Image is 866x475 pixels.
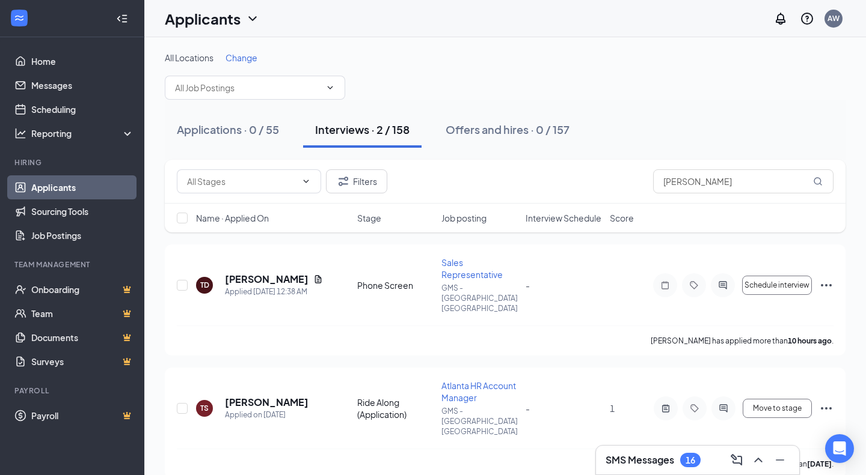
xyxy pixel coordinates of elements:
[610,212,634,224] span: Score
[200,280,209,290] div: TD
[727,450,746,470] button: ComposeMessage
[301,177,311,186] svg: ChevronDown
[165,52,213,63] span: All Locations
[687,404,702,413] svg: Tag
[225,286,323,298] div: Applied [DATE] 12:38 AM
[819,278,834,292] svg: Ellipses
[225,273,309,286] h5: [PERSON_NAME]
[800,11,814,26] svg: QuestionInfo
[770,450,790,470] button: Minimize
[357,396,434,420] div: Ride Along (Application)
[441,212,487,224] span: Job posting
[13,12,25,24] svg: WorkstreamLogo
[31,223,134,247] a: Job Postings
[743,399,812,418] button: Move to stage
[742,276,812,295] button: Schedule interview
[659,404,673,413] svg: ActiveNote
[116,13,128,25] svg: Collapse
[336,174,351,189] svg: Filter
[31,49,134,73] a: Home
[526,403,530,414] span: -
[788,336,832,345] b: 10 hours ago
[226,52,257,63] span: Change
[526,280,530,291] span: -
[196,212,269,224] span: Name · Applied On
[357,279,434,291] div: Phone Screen
[175,81,321,94] input: All Job Postings
[753,404,802,413] span: Move to stage
[441,283,518,313] p: GMS - [GEOGRAPHIC_DATA], [GEOGRAPHIC_DATA]
[773,453,787,467] svg: Minimize
[441,257,503,280] span: Sales Representative
[31,301,134,325] a: TeamCrown
[325,83,335,92] svg: ChevronDown
[813,177,823,186] svg: MagnifyingGlass
[651,336,834,346] p: [PERSON_NAME] has applied more than .
[31,97,134,121] a: Scheduling
[610,403,615,414] span: 1
[716,280,730,290] svg: ActiveChat
[716,404,731,413] svg: ActiveChat
[187,175,296,188] input: All Stages
[446,122,570,137] div: Offers and hires · 0 / 157
[313,274,323,284] svg: Document
[326,169,387,193] button: Filter Filters
[441,380,516,403] span: Atlanta HR Account Manager
[14,259,132,270] div: Team Management
[686,455,695,465] div: 16
[687,280,701,290] svg: Tag
[31,127,135,139] div: Reporting
[653,169,834,193] input: Search in interviews
[606,453,674,467] h3: SMS Messages
[807,459,832,468] b: [DATE]
[751,453,766,467] svg: ChevronUp
[828,13,840,23] div: AW
[526,212,601,224] span: Interview Schedule
[225,409,309,421] div: Applied on [DATE]
[658,280,672,290] svg: Note
[14,127,26,139] svg: Analysis
[14,386,132,396] div: Payroll
[31,349,134,374] a: SurveysCrown
[745,281,809,289] span: Schedule interview
[315,122,410,137] div: Interviews · 2 / 158
[225,396,309,409] h5: [PERSON_NAME]
[200,403,209,413] div: TS
[773,11,788,26] svg: Notifications
[31,73,134,97] a: Messages
[177,122,279,137] div: Applications · 0 / 55
[749,450,768,470] button: ChevronUp
[245,11,260,26] svg: ChevronDown
[31,277,134,301] a: OnboardingCrown
[31,325,134,349] a: DocumentsCrown
[31,199,134,223] a: Sourcing Tools
[357,212,381,224] span: Stage
[441,406,518,437] p: GMS - [GEOGRAPHIC_DATA], [GEOGRAPHIC_DATA]
[14,157,132,168] div: Hiring
[31,404,134,428] a: PayrollCrown
[729,453,744,467] svg: ComposeMessage
[165,8,241,29] h1: Applicants
[819,401,834,416] svg: Ellipses
[31,175,134,199] a: Applicants
[825,434,854,463] div: Open Intercom Messenger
